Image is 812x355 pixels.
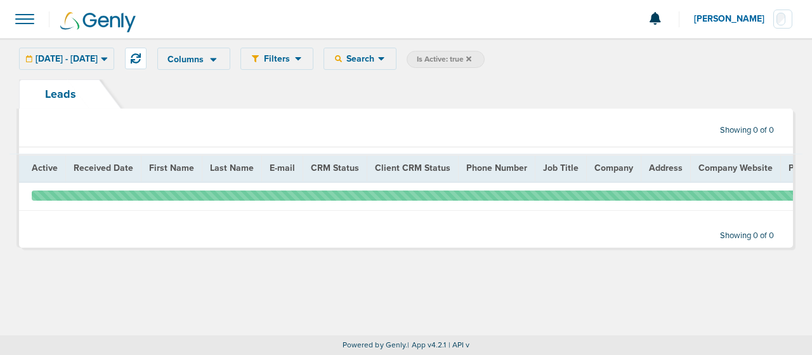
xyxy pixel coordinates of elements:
span: | App v4.2.1 [407,340,446,349]
a: Leads [19,79,102,109]
span: Phone Number [466,163,527,173]
span: Active [32,163,58,173]
span: CRM Status [311,163,359,173]
img: Genly [60,12,136,32]
th: Company Website [691,155,781,181]
span: Showing 0 of 0 [720,231,774,241]
th: Company [587,155,641,181]
span: Received Date [74,163,133,173]
span: Showing 0 of 0 [720,125,774,136]
span: Last Name [210,163,254,173]
th: Job Title [535,155,587,181]
span: [PERSON_NAME] [694,15,773,23]
span: E-mail [270,163,295,173]
th: Client CRM Status [367,155,459,181]
th: Address [641,155,691,181]
span: | API v [449,340,470,349]
span: Is Active: true [417,54,471,65]
span: First Name [149,163,194,173]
